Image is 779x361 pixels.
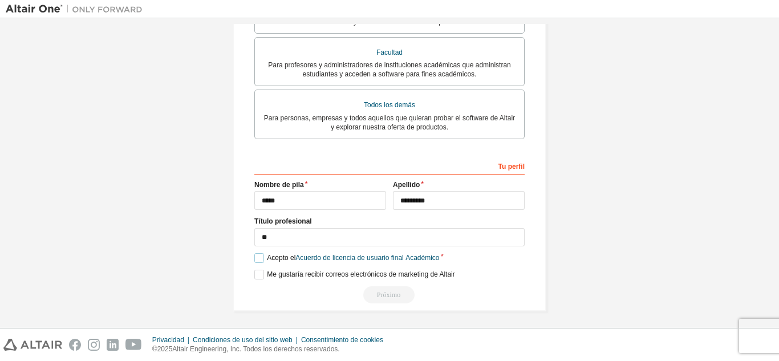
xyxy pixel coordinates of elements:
[267,254,295,262] font: Acepto el
[498,163,525,171] font: Tu perfil
[295,254,403,262] font: Acuerdo de licencia de usuario final
[254,286,525,303] div: Read and acccept EULA to continue
[69,339,81,351] img: facebook.svg
[254,217,312,225] font: Título profesional
[157,345,173,353] font: 2025
[364,101,415,109] font: Todos los demás
[393,181,420,189] font: Apellido
[107,339,119,351] img: linkedin.svg
[270,9,509,26] font: Para estudiantes actualmente inscritos que buscan acceder al paquete gratuito Altair Student Edit...
[193,336,293,344] font: Condiciones de uso del sitio web
[301,336,383,344] font: Consentimiento de cookies
[3,339,62,351] img: altair_logo.svg
[152,345,157,353] font: ©
[264,114,515,131] font: Para personas, empresas y todos aquellos que quieran probar el software de Altair y explorar nues...
[267,270,455,278] font: Me gustaría recibir correos electrónicos de marketing de Altair
[268,61,511,78] font: Para profesores y administradores de instituciones académicas que administran estudiantes y acced...
[254,181,304,189] font: Nombre de pila
[6,3,148,15] img: Altair Uno
[152,336,184,344] font: Privacidad
[172,345,339,353] font: Altair Engineering, Inc. Todos los derechos reservados.
[125,339,142,351] img: youtube.svg
[405,254,439,262] font: Académico
[376,48,403,56] font: Facultad
[88,339,100,351] img: instagram.svg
